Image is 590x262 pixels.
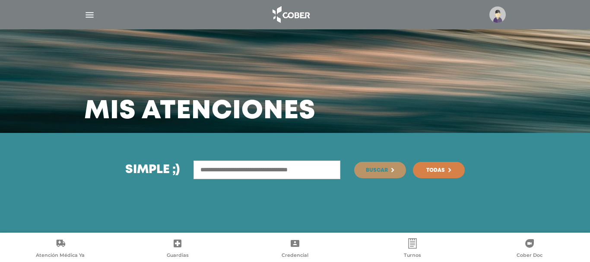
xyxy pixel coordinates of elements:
img: logo_cober_home-white.png [268,4,313,25]
a: Todas [413,162,465,178]
a: Turnos [354,238,471,260]
img: Cober_menu-lines-white.svg [84,9,95,20]
span: Cober Doc [517,252,542,260]
span: Simple [125,164,170,175]
span: Atención Médica Ya [36,252,85,260]
a: Cober Doc [471,238,588,260]
a: Guardias [119,238,237,260]
button: Buscar [354,162,406,178]
span: Turnos [404,252,421,260]
span: Credencial [282,252,308,260]
a: Atención Médica Ya [2,238,119,260]
img: profile-placeholder.svg [489,6,506,23]
span: Todas [426,168,445,173]
span: ;) [172,164,180,175]
span: Guardias [167,252,189,260]
span: Buscar [366,168,388,173]
a: Credencial [236,238,354,260]
h3: Mis atenciones [84,100,316,123]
